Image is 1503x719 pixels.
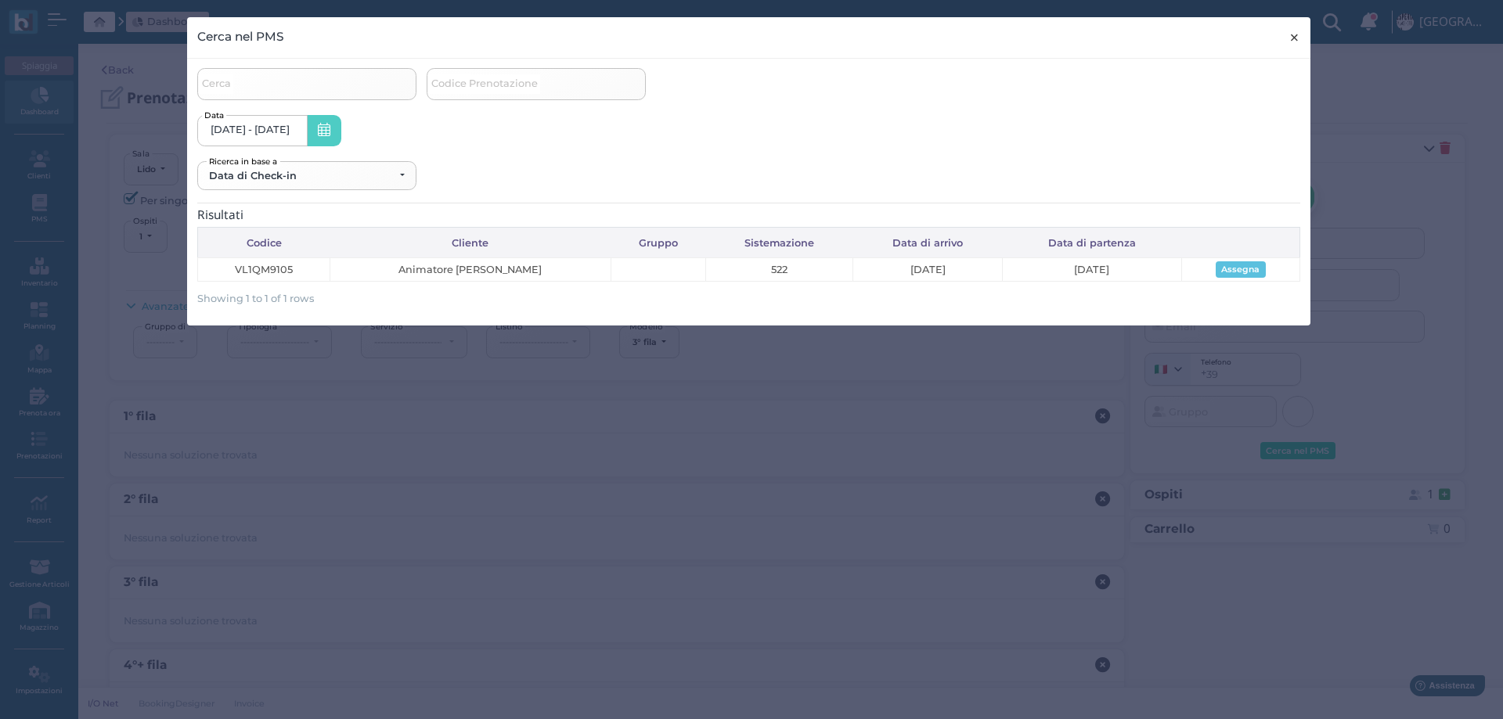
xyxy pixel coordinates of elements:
[611,228,705,257] div: Gruppo
[1011,262,1173,277] span: [DATE]
[853,228,1003,257] div: Data di arrivo
[714,262,844,277] span: 522
[1002,228,1181,257] div: Data di partenza
[207,262,321,277] span: VL1QM9105
[197,27,284,45] h4: Cerca nel PMS
[427,68,646,99] input: Codice Prenotazione
[211,124,290,136] span: [DATE] - [DATE]
[198,228,330,257] div: Codice
[197,288,314,309] span: Showing 1 to 1 of 1 rows
[200,74,233,94] span: Cerca
[1289,27,1300,48] span: ×
[330,228,611,257] div: Cliente
[339,262,602,277] span: Animatore [PERSON_NAME]
[197,161,416,190] button: Data di Check-in
[197,68,416,99] input: Cerca
[209,170,395,182] div: Data di Check-in
[1216,261,1266,279] button: Assegna
[207,155,280,167] span: Ricerca in base a
[202,108,226,124] span: Data
[46,13,103,24] span: Assistenza
[705,228,853,257] div: Sistemazione
[862,262,993,277] span: [DATE]
[429,74,540,94] span: Codice Prenotazione
[197,209,1300,222] h4: Risultati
